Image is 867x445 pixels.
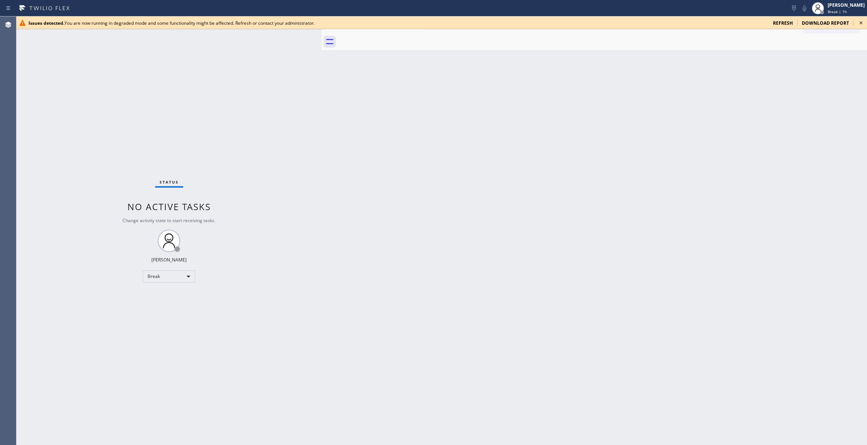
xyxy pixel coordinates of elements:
button: Mute [799,3,810,13]
div: [PERSON_NAME] [151,257,187,263]
b: Issues detected. [28,20,64,26]
span: Break | 1h [828,9,847,14]
div: [PERSON_NAME] [828,2,865,8]
span: No active tasks [127,200,211,213]
div: You are now running in degraded mode and some functionality might be affected. Refresh or contact... [28,20,767,26]
span: Status [160,179,179,185]
span: Change activity state to start receiving tasks. [123,217,215,224]
span: download report [802,20,849,26]
div: Break [143,270,195,282]
span: refresh [773,20,793,26]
